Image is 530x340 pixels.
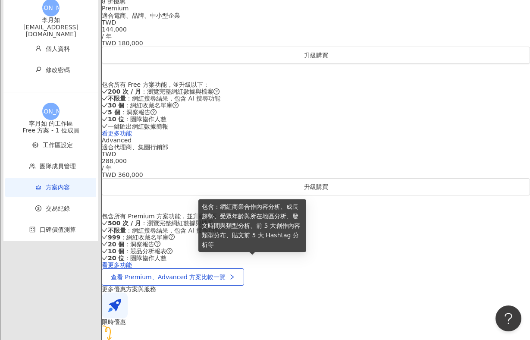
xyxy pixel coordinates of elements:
span: question-circle [213,88,220,94]
div: 限時優惠 [102,318,530,325]
span: 申請試用 [304,201,328,208]
div: 更多優惠方案與服務 [102,286,530,293]
span: ：競品分析報表 [108,248,166,255]
strong: 不限量 [108,227,126,234]
span: 團隊成員管理 [40,163,76,170]
span: 工作區設定 [43,142,73,148]
span: calculator [29,227,35,233]
span: check [102,234,108,240]
span: ：網紅收藏名單庫 [108,102,172,109]
span: dollar [35,205,41,211]
div: 李月如 [3,16,98,23]
span: ：網紅搜尋結果，包含 AI 搜尋功能 [108,95,220,102]
div: Free 方案 - 1 位成員 [3,127,98,134]
span: 方案內容 [46,184,70,191]
div: [EMAIL_ADDRESS][DOMAIN_NAME] [3,24,98,38]
span: ：網紅搜尋結果，包含 AI 搜尋功能 [108,227,220,234]
div: 包含所有 Free 方案功能，並升級以下： [102,81,530,88]
span: 適合代理商、集團行銷部 [102,144,168,151]
strong: 10 個 [108,248,124,255]
div: 李月如 的工作區 [3,120,98,127]
div: 包含：網紅商業合作內容分析、成長趨勢、受眾年齡與所在地區分析、發文時間與類型分析、前 5 大創作內容類型分布、貼文前 5 大 Hashtag 分析等 [198,199,306,252]
span: question-circle [169,234,175,240]
div: 144,000 [102,26,530,33]
div: TWD [102,151,530,157]
iframe: Help Scout Beacon - Open [496,305,521,331]
span: check [102,227,108,233]
strong: 不限量 [108,95,126,102]
span: question-circle [151,109,157,115]
div: TWD 360,000 [102,171,530,178]
button: 升級購買 [102,47,530,64]
span: check [102,88,108,94]
span: key [35,66,41,72]
div: 288,000 [102,157,530,164]
button: 申請試用 [102,195,530,213]
div: Advanced [102,137,530,144]
span: 適合電商、品牌、中小型企業 [102,12,180,19]
strong: 20 位 [108,255,124,261]
strong: 999 [108,234,120,241]
div: 包含所有 Premium 方案功能，並升級以下： [102,213,530,220]
span: ：網紅收藏名單庫 [108,234,169,241]
span: 查看 Premium、Advanced 方案比較一覽 [111,274,226,280]
span: ：瀏覽完整網紅數據與檔案 [108,88,213,95]
span: 升級購買 [304,183,328,190]
strong: 500 次 / 月 [108,220,141,227]
span: ：洞察報告 [108,109,151,116]
span: ：洞察報告 [108,241,154,248]
span: question-circle [154,241,160,247]
div: Premium [102,5,530,12]
span: check [102,102,108,108]
strong: 10 位 [108,116,124,123]
span: check [102,248,108,254]
span: 修改密碼 [46,66,70,73]
div: TWD 180,000 [102,40,530,47]
img: 新創專享 Startup 方案 [102,293,128,318]
a: 看更多功能 [102,261,132,268]
span: check [102,255,108,261]
button: 申請試用 [102,64,530,81]
span: check [102,109,108,115]
span: check [102,116,108,122]
span: [PERSON_NAME] [26,3,76,13]
strong: 5 個 [108,109,120,116]
span: user [35,45,41,51]
span: 一鍵匯出網紅數據簡報 [108,123,168,130]
span: ：團隊協作人數 [108,116,166,123]
div: / 年 [102,164,530,171]
span: 交易紀錄 [46,205,70,212]
span: 口碑價值測算 [40,226,76,233]
span: check [102,220,108,226]
span: question-circle [172,102,179,108]
span: check [102,123,108,129]
strong: 20 個 [108,241,124,248]
span: question-circle [166,248,172,254]
span: 升級購買 [304,52,328,59]
span: [PERSON_NAME] [26,107,76,116]
a: 看更多功能 [102,130,132,137]
span: right [229,274,235,280]
button: 升級購買 [102,178,530,195]
span: check [102,95,108,101]
span: ：瀏覽完整網紅數據與檔案 [108,220,213,227]
div: TWD [102,19,530,26]
strong: 200 次 / 月 [108,88,141,95]
div: / 年 [102,33,530,40]
strong: 30 個 [108,102,124,109]
span: 個人資料 [46,45,70,52]
span: check [102,241,108,247]
span: ：團隊協作人數 [108,255,166,261]
a: 查看 Premium、Advanced 方案比較一覽right [102,268,244,286]
span: 申請試用 [304,69,328,76]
